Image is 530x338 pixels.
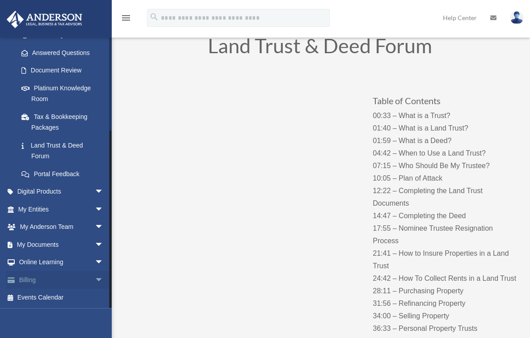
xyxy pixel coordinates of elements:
a: Events Calendar [6,289,117,307]
span: arrow_drop_down [95,236,113,254]
span: arrow_drop_down [95,200,113,219]
span: arrow_drop_down [95,183,113,201]
img: User Pic [510,11,523,24]
a: Digital Productsarrow_drop_down [6,183,117,201]
a: Land Trust & Deed Forum [13,136,113,165]
i: menu [121,13,131,23]
a: Online Learningarrow_drop_down [6,253,117,271]
a: Platinum Knowledge Room [13,79,117,108]
i: search [149,12,159,22]
a: My Anderson Teamarrow_drop_down [6,218,117,236]
a: My Entitiesarrow_drop_down [6,200,117,218]
a: Billingarrow_drop_down [6,271,117,289]
img: Anderson Advisors Platinum Portal [4,11,85,28]
h1: Land Trust & Deed Forum [121,36,519,60]
span: arrow_drop_down [95,253,113,272]
span: arrow_drop_down [95,218,113,237]
a: My Documentsarrow_drop_down [6,236,117,253]
a: Document Review [13,62,117,80]
a: Tax & Bookkeeping Packages [13,108,117,136]
a: menu [121,16,131,23]
a: Answered Questions [13,44,117,62]
span: arrow_drop_down [95,271,113,289]
a: Portal Feedback [13,165,117,183]
h3: Table of Contents [373,96,518,110]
